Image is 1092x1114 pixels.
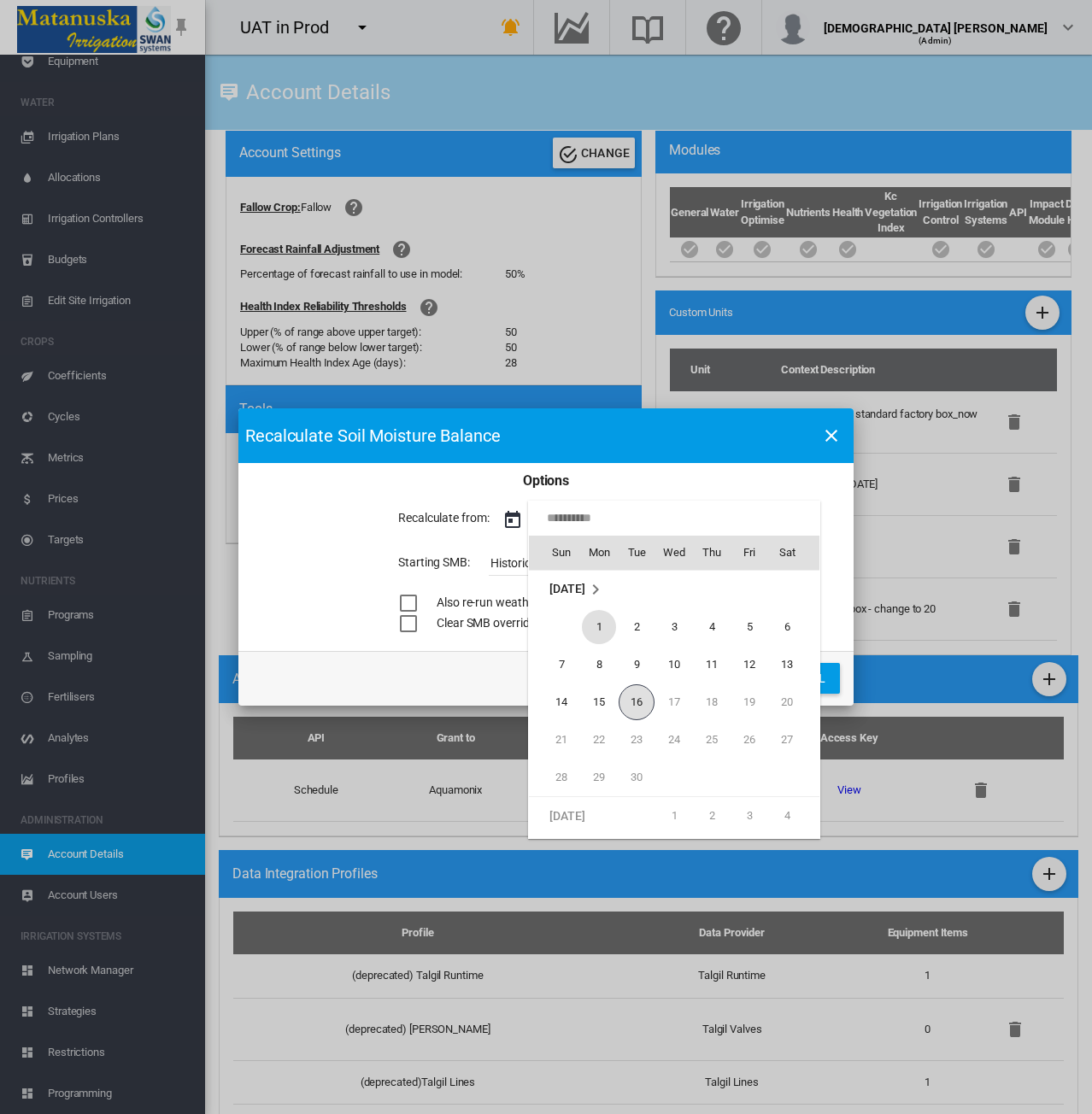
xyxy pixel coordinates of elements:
td: Wednesday September 3 2025 [655,608,693,646]
th: Fri [731,536,768,570]
td: Thursday September 25 2025 [693,721,731,759]
td: Friday September 26 2025 [731,721,768,759]
th: Wed [655,536,693,570]
span: 13 [770,648,804,682]
tr: Week 5 [529,759,819,797]
td: Sunday September 21 2025 [529,721,580,759]
td: Sunday September 28 2025 [529,759,580,797]
td: Monday September 15 2025 [580,683,618,721]
tr: Week undefined [529,571,819,609]
tr: Week 1 [529,608,819,646]
tr: Week 3 [529,683,819,721]
span: 2 [619,610,654,644]
tr: Week 1 [529,797,819,835]
span: 6 [770,610,804,644]
td: Tuesday September 2 2025 [618,608,655,646]
td: Thursday October 2 2025 [693,797,731,835]
td: Wednesday October 1 2025 [655,797,693,835]
td: Friday September 12 2025 [731,646,768,683]
tr: Week 2 [529,646,819,683]
span: 15 [582,685,616,719]
span: 7 [544,648,578,682]
span: [DATE] [549,809,584,823]
td: Saturday September 13 2025 [768,646,819,683]
td: September 2025 [529,571,819,609]
span: 12 [732,648,766,682]
td: Sunday September 14 2025 [529,683,580,721]
td: Monday September 8 2025 [580,646,618,683]
th: Mon [580,536,618,570]
span: 9 [619,648,654,682]
td: Wednesday September 24 2025 [655,721,693,759]
md-calendar: Calendar [529,536,819,837]
span: 8 [582,648,616,682]
span: 3 [657,610,691,644]
th: Tue [618,536,655,570]
td: Wednesday September 17 2025 [655,683,693,721]
td: Tuesday September 9 2025 [618,646,655,683]
td: Friday October 3 2025 [731,797,768,835]
td: Saturday September 6 2025 [768,608,819,646]
span: 11 [695,648,729,682]
tr: Week 4 [529,721,819,759]
td: Thursday September 11 2025 [693,646,731,683]
span: 14 [544,685,578,719]
td: Wednesday September 10 2025 [655,646,693,683]
td: Tuesday September 16 2025 [618,683,655,721]
td: Monday September 22 2025 [580,721,618,759]
td: Saturday September 20 2025 [768,683,819,721]
td: Tuesday September 23 2025 [618,721,655,759]
span: [DATE] [549,583,584,596]
td: Monday September 29 2025 [580,759,618,797]
span: 1 [582,610,616,644]
span: 10 [657,648,691,682]
td: Thursday September 18 2025 [693,683,731,721]
th: Sat [768,536,819,570]
td: Sunday September 7 2025 [529,646,580,683]
td: Saturday September 27 2025 [768,721,819,759]
td: Monday September 1 2025 [580,608,618,646]
th: Thu [693,536,731,570]
td: Friday September 5 2025 [731,608,768,646]
td: Friday September 19 2025 [731,683,768,721]
th: Sun [529,536,580,570]
td: Saturday October 4 2025 [768,797,819,835]
span: 16 [619,684,655,720]
span: 4 [695,610,729,644]
td: Thursday September 4 2025 [693,608,731,646]
span: 5 [732,610,766,644]
td: Tuesday September 30 2025 [618,759,655,797]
